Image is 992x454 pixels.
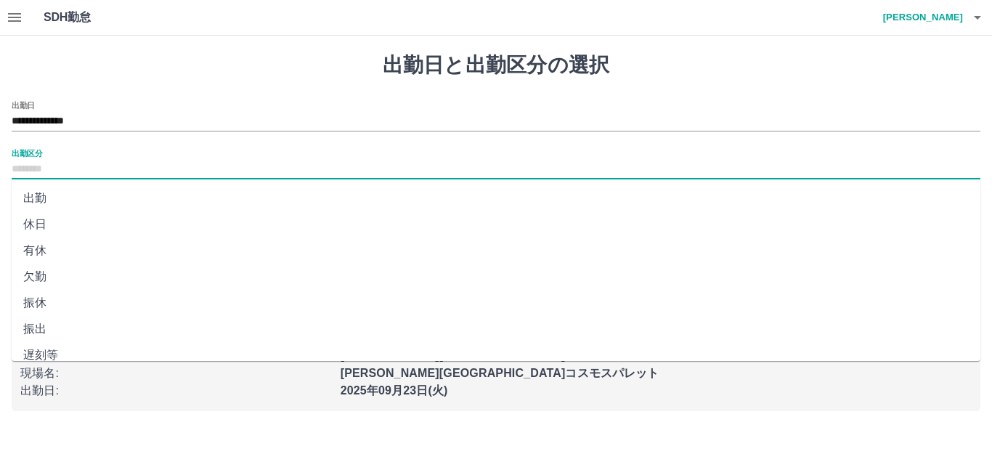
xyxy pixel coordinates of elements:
[12,147,42,158] label: 出勤区分
[12,264,980,290] li: 欠勤
[12,342,980,368] li: 遅刻等
[12,238,980,264] li: 有休
[341,367,659,379] b: [PERSON_NAME][GEOGRAPHIC_DATA]コスモスパレット
[12,100,35,110] label: 出勤日
[12,53,980,78] h1: 出勤日と出勤区分の選択
[12,211,980,238] li: 休日
[341,384,448,397] b: 2025年09月23日(火)
[12,185,980,211] li: 出勤
[20,382,332,400] p: 出勤日 :
[12,316,980,342] li: 振出
[12,290,980,316] li: 振休
[20,365,332,382] p: 現場名 :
